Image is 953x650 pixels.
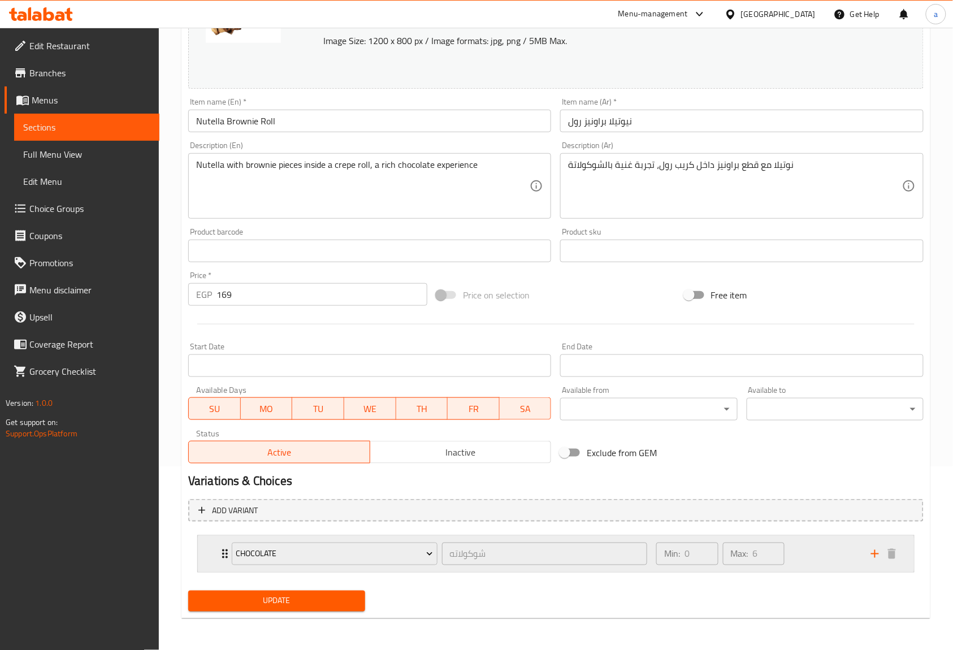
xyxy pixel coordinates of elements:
span: Menus [32,93,150,107]
button: TU [292,397,344,420]
a: Menu disclaimer [5,276,159,304]
span: Edit Restaurant [29,39,150,53]
span: Upsell [29,310,150,324]
span: Update [197,594,356,608]
span: TU [297,401,340,417]
span: Sections [23,120,150,134]
button: SU [188,397,241,420]
div: [GEOGRAPHIC_DATA] [741,8,816,20]
button: delete [883,545,900,562]
span: Free item [711,288,747,302]
span: Coupons [29,229,150,242]
a: Coverage Report [5,331,159,358]
span: Menu disclaimer [29,283,150,297]
textarea: Nutella with brownie pieces inside a crepe roll, a rich chocolate experience [196,159,530,213]
p: Image Size: 1200 x 800 px / Image formats: jpg, png / 5MB Max. [319,34,844,47]
div: Menu-management [618,7,688,21]
input: Enter name En [188,110,551,132]
button: TH [396,397,448,420]
span: Full Menu View [23,148,150,161]
span: TH [401,401,444,417]
span: Active [193,444,366,461]
span: Coverage Report [29,337,150,351]
textarea: نوتيلا مع قطع براونيز داخل كريب رول، تجربة غنية بالشوكولاتة [568,159,902,213]
span: Change [323,14,357,31]
a: Sections [14,114,159,141]
span: Branches [29,66,150,80]
button: Update [188,591,365,612]
span: SU [193,401,236,417]
span: Grocery Checklist [29,365,150,378]
span: 1.0.0 [35,396,53,410]
button: Inactive [370,441,552,463]
p: EGP [196,288,212,301]
span: Get support on: [6,415,58,430]
span: Exclude from GEM [587,446,657,460]
span: Edit Menu [23,175,150,188]
span: Price on selection [463,288,530,302]
span: MO [245,401,288,417]
input: Please enter product sku [560,240,923,262]
a: Upsell [5,304,159,331]
span: SA [504,401,547,417]
input: Enter name Ar [560,110,923,132]
button: add [867,545,883,562]
div: Expand [198,536,914,572]
button: Add variant [188,499,924,522]
span: a [934,8,938,20]
span: Choice Groups [29,202,150,215]
div: ​ [747,398,924,421]
input: Please enter product barcode [188,240,551,262]
a: Coupons [5,222,159,249]
span: Chocolate [236,547,433,561]
a: Support.OpsPlatform [6,426,77,441]
div: ​ [560,398,737,421]
button: Active [188,441,370,463]
button: SA [500,397,552,420]
span: WE [349,401,392,417]
a: Choice Groups [5,195,159,222]
p: Min: [664,547,680,561]
a: Branches [5,59,159,86]
span: Version: [6,396,33,410]
a: Promotions [5,249,159,276]
span: Add variant [212,504,258,518]
button: MO [241,397,293,420]
a: Edit Menu [14,168,159,195]
span: Inactive [375,444,547,461]
span: Promotions [29,256,150,270]
h2: Variations & Choices [188,473,924,489]
button: FR [448,397,500,420]
a: Edit Restaurant [5,32,159,59]
a: Grocery Checklist [5,358,159,385]
a: Full Menu View [14,141,159,168]
button: Chocolate [232,543,437,565]
p: Max: [731,547,748,561]
li: Expand [188,531,924,577]
span: FR [452,401,495,417]
a: Menus [5,86,159,114]
button: WE [344,397,396,420]
input: Please enter price [216,283,427,306]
